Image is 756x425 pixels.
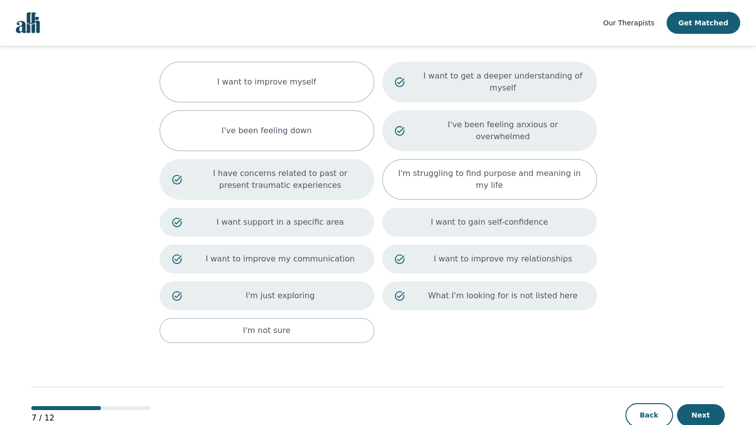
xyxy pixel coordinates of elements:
p: I want to get a deeper understanding of myself [421,70,585,94]
p: I want to gain self-confidence [431,216,548,228]
p: I want to improve myself [217,76,316,88]
p: I'm struggling to find purpose and meaning in my life [395,168,585,191]
a: Our Therapists [603,17,654,29]
p: I've been feeling anxious or overwhelmed [421,119,585,143]
p: I want to improve my communication [199,253,362,265]
button: Get Matched [667,12,740,34]
span: Our Therapists [603,19,654,27]
p: I have concerns related to past or present traumatic experiences [199,168,362,191]
p: What I'm looking for is not listed here [421,290,585,302]
p: I want support in a specific area [199,216,362,228]
p: 7 / 12 [31,412,151,424]
p: I've been feeling down [222,125,312,137]
img: alli logo [16,12,40,33]
p: I'm not sure [243,325,291,337]
p: I'm just exploring [199,290,362,302]
p: I want to improve my relationships [421,253,585,265]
